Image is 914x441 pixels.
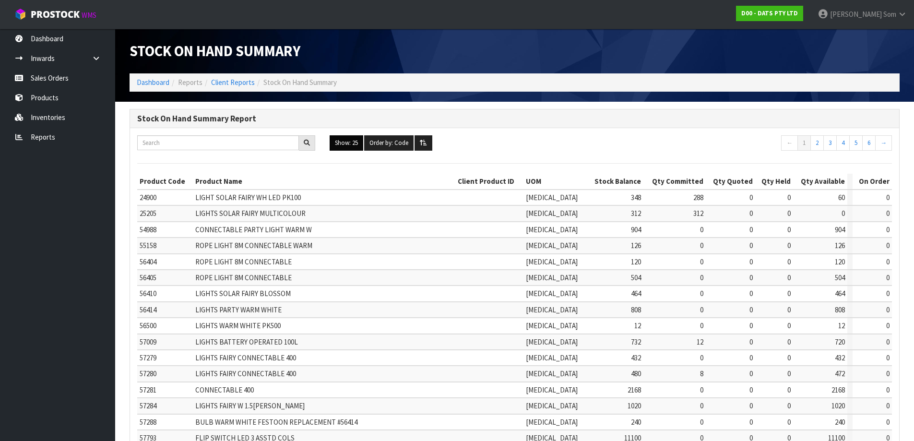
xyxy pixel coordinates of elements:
[787,289,791,298] span: 0
[853,174,892,189] th: On Order
[14,8,26,20] img: cube-alt.png
[195,209,306,218] span: LIGHTS SOLAR FAIRY MULTICOLOUR
[749,401,753,410] span: 0
[526,225,578,234] span: [MEDICAL_DATA]
[700,321,703,330] span: 0
[706,174,755,189] th: Qty Quoted
[140,257,156,266] span: 56404
[700,225,703,234] span: 0
[130,42,300,60] span: Stock On Hand Summary
[886,193,890,202] span: 0
[787,257,791,266] span: 0
[631,289,641,298] span: 464
[137,78,169,87] a: Dashboard
[787,369,791,378] span: 0
[526,241,578,250] span: [MEDICAL_DATA]
[749,305,753,314] span: 0
[526,337,578,346] span: [MEDICAL_DATA]
[886,209,890,218] span: 0
[883,10,896,19] span: Som
[831,385,845,394] span: 2168
[749,273,753,282] span: 0
[787,273,791,282] span: 0
[631,257,641,266] span: 120
[849,135,863,151] a: 5
[835,369,845,378] span: 472
[810,135,824,151] a: 2
[835,225,845,234] span: 904
[749,241,753,250] span: 0
[787,241,791,250] span: 0
[526,369,578,378] span: [MEDICAL_DATA]
[700,385,703,394] span: 0
[31,8,80,21] span: ProStock
[787,337,791,346] span: 0
[140,353,156,362] span: 57279
[193,174,455,189] th: Product Name
[526,209,578,218] span: [MEDICAL_DATA]
[211,78,255,87] a: Client Reports
[523,174,586,189] th: UOM
[886,289,890,298] span: 0
[797,135,811,151] a: 1
[886,401,890,410] span: 0
[700,305,703,314] span: 0
[755,174,793,189] th: Qty Held
[140,385,156,394] span: 57281
[823,135,837,151] a: 3
[140,369,156,378] span: 57280
[631,273,641,282] span: 504
[631,305,641,314] span: 808
[526,401,578,410] span: [MEDICAL_DATA]
[749,225,753,234] span: 0
[831,401,845,410] span: 1020
[526,305,578,314] span: [MEDICAL_DATA]
[82,11,96,20] small: WMS
[140,209,156,218] span: 25205
[195,401,305,410] span: LIGHTS FAIRY W 1.5[PERSON_NAME]
[526,257,578,266] span: [MEDICAL_DATA]
[886,321,890,330] span: 0
[631,337,641,346] span: 732
[787,209,791,218] span: 0
[787,305,791,314] span: 0
[631,353,641,362] span: 432
[526,385,578,394] span: [MEDICAL_DATA]
[195,337,298,346] span: LIGHTS BATTERY OPERATED 100L
[886,305,890,314] span: 0
[886,241,890,250] span: 0
[749,193,753,202] span: 0
[140,193,156,202] span: 24900
[836,135,850,151] a: 4
[195,369,296,378] span: LIGHTS FAIRY CONNECTABLE 400
[787,401,791,410] span: 0
[178,78,202,87] span: Reports
[526,353,578,362] span: [MEDICAL_DATA]
[886,385,890,394] span: 0
[749,321,753,330] span: 0
[835,273,845,282] span: 504
[787,385,791,394] span: 0
[835,257,845,266] span: 120
[526,289,578,298] span: [MEDICAL_DATA]
[140,273,156,282] span: 56405
[631,369,641,378] span: 480
[631,193,641,202] span: 348
[631,417,641,427] span: 240
[631,241,641,250] span: 126
[886,353,890,362] span: 0
[526,321,578,330] span: [MEDICAL_DATA]
[835,305,845,314] span: 808
[195,257,292,266] span: ROPE LIGHT 8M CONNECTABLE
[749,209,753,218] span: 0
[749,369,753,378] span: 0
[140,337,156,346] span: 57009
[700,289,703,298] span: 0
[140,417,156,427] span: 57288
[700,241,703,250] span: 0
[140,225,156,234] span: 54988
[364,135,414,151] button: Order by: Code
[195,225,312,234] span: CONNECTABLE PARTY LIGHT WARM W
[628,401,641,410] span: 1020
[195,385,254,394] span: CONNECTABLE 400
